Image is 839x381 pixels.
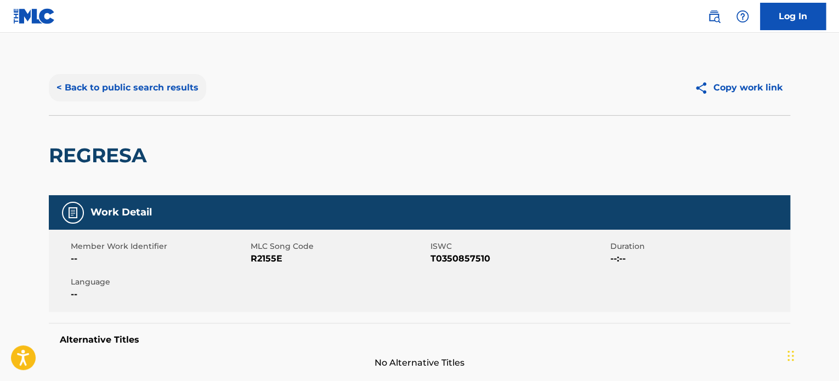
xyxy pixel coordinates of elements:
img: search [707,10,721,23]
h2: REGRESA [49,143,152,168]
h5: Alternative Titles [60,334,779,345]
div: Drag [787,339,794,372]
span: T0350857510 [430,252,608,265]
div: Help [732,5,753,27]
span: --:-- [610,252,787,265]
span: R2155E [251,252,428,265]
span: -- [71,288,248,301]
a: Log In [760,3,826,30]
span: Language [71,276,248,288]
span: No Alternative Titles [49,356,790,369]
h5: Work Detail [90,206,152,219]
button: Copy work link [687,74,790,101]
span: Duration [610,241,787,252]
span: Member Work Identifier [71,241,248,252]
img: Work Detail [66,206,80,219]
a: Public Search [703,5,725,27]
button: < Back to public search results [49,74,206,101]
img: help [736,10,749,23]
span: -- [71,252,248,265]
span: ISWC [430,241,608,252]
span: MLC Song Code [251,241,428,252]
iframe: Chat Widget [784,328,839,381]
img: MLC Logo [13,8,55,24]
img: Copy work link [694,81,713,95]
